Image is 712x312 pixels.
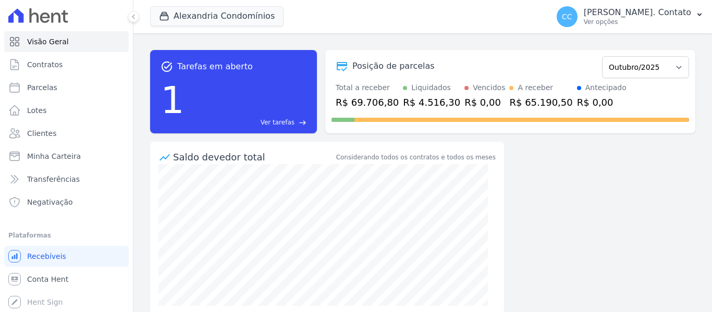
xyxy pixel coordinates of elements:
[299,119,306,127] span: east
[4,269,129,290] a: Conta Hent
[4,246,129,267] a: Recebíveis
[577,95,627,109] div: R$ 0,00
[4,169,129,190] a: Transferências
[27,174,80,184] span: Transferências
[27,105,47,116] span: Lotes
[4,123,129,144] a: Clientes
[403,95,460,109] div: R$ 4.516,30
[336,95,399,109] div: R$ 69.706,80
[189,118,306,127] a: Ver tarefas east
[261,118,294,127] span: Ver tarefas
[562,13,572,20] span: CC
[585,82,627,93] div: Antecipado
[464,95,505,109] div: R$ 0,00
[177,60,253,73] span: Tarefas em aberto
[4,77,129,98] a: Parcelas
[4,54,129,75] a: Contratos
[4,100,129,121] a: Lotes
[161,60,173,73] span: task_alt
[584,7,691,18] p: [PERSON_NAME]. Contato
[473,82,505,93] div: Vencidos
[509,95,572,109] div: R$ 65.190,50
[27,128,56,139] span: Clientes
[161,73,185,127] div: 1
[352,60,435,72] div: Posição de parcelas
[150,6,284,26] button: Alexandria Condomínios
[411,82,451,93] div: Liquidados
[336,153,496,162] div: Considerando todos os contratos e todos os meses
[518,82,553,93] div: A receber
[8,229,125,242] div: Plataformas
[27,82,57,93] span: Parcelas
[4,31,129,52] a: Visão Geral
[27,197,73,207] span: Negativação
[27,274,68,284] span: Conta Hent
[4,192,129,213] a: Negativação
[27,151,81,161] span: Minha Carteira
[336,82,399,93] div: Total a receber
[4,146,129,167] a: Minha Carteira
[173,150,334,164] div: Saldo devedor total
[27,251,66,261] span: Recebíveis
[584,18,691,26] p: Ver opções
[27,59,63,70] span: Contratos
[27,36,69,47] span: Visão Geral
[548,2,712,31] button: CC [PERSON_NAME]. Contato Ver opções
